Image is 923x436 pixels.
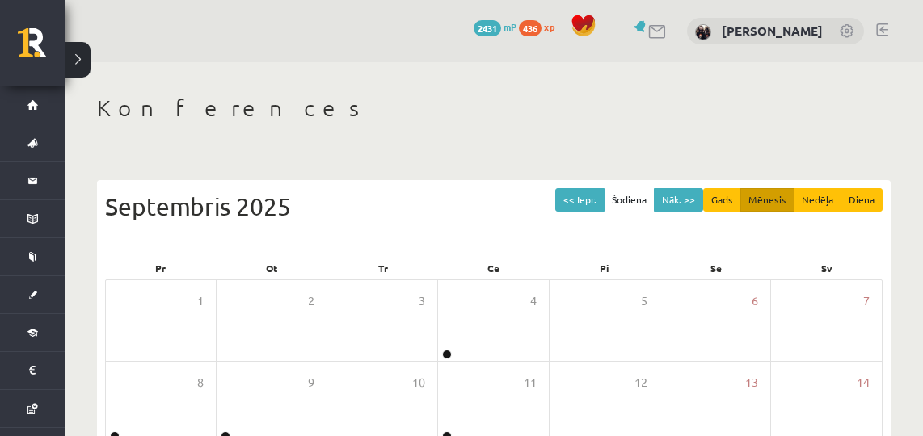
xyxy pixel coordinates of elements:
[105,257,216,279] div: Pr
[519,20,542,36] span: 436
[550,257,660,279] div: Pi
[772,257,883,279] div: Sv
[419,292,425,310] span: 3
[634,374,647,392] span: 12
[722,23,823,39] a: [PERSON_NAME]
[412,374,425,392] span: 10
[857,374,870,392] span: 14
[97,94,891,122] h1: Konferences
[105,188,883,224] div: Septembris 2025
[740,188,794,212] button: Mēnesis
[308,374,314,392] span: 9
[308,292,314,310] span: 2
[530,292,537,310] span: 4
[752,292,758,310] span: 6
[18,28,65,69] a: Rīgas 1. Tālmācības vidusskola
[841,188,883,212] button: Diena
[438,257,549,279] div: Ce
[654,188,703,212] button: Nāk. >>
[474,20,516,33] a: 2431 mP
[504,20,516,33] span: mP
[216,257,327,279] div: Ot
[863,292,870,310] span: 7
[703,188,741,212] button: Gads
[794,188,841,212] button: Nedēļa
[745,374,758,392] span: 13
[660,257,771,279] div: Se
[197,292,204,310] span: 1
[524,374,537,392] span: 11
[641,292,647,310] span: 5
[197,374,204,392] span: 8
[544,20,554,33] span: xp
[695,24,711,40] img: Rolands Lokmanis
[555,188,605,212] button: << Iepr.
[604,188,655,212] button: Šodiena
[474,20,501,36] span: 2431
[519,20,563,33] a: 436 xp
[327,257,438,279] div: Tr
